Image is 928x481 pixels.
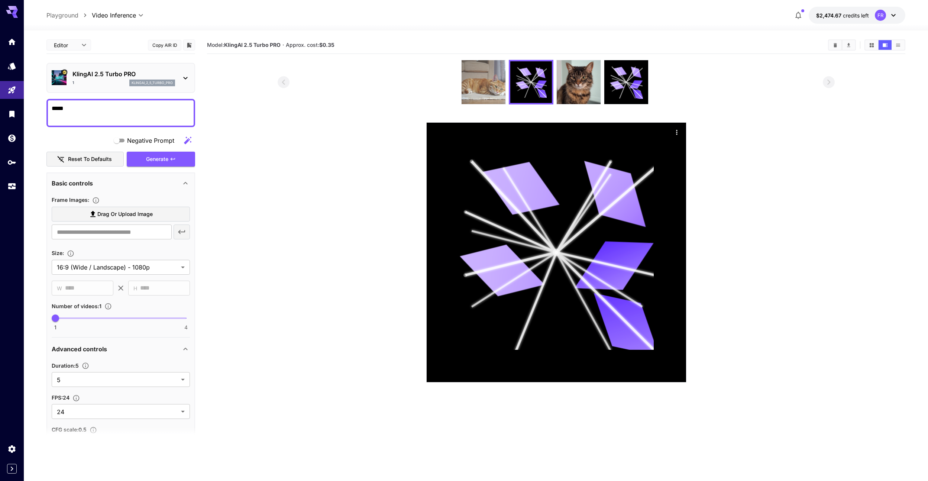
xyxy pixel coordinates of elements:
[286,42,334,48] span: Approx. cost:
[7,61,16,71] div: Models
[879,40,892,50] button: Show media in video view
[7,158,16,167] div: API Keys
[72,80,74,85] p: 1
[7,444,16,453] div: Settings
[46,152,124,167] button: Reset to defaults
[127,136,174,145] span: Negative Prompt
[816,12,843,19] span: $2,474.67
[127,152,195,167] button: Generate
[69,394,83,402] button: Set the fps
[92,11,136,20] span: Video Inference
[224,42,281,48] b: KlingAI 2.5 Turbo PRO
[52,362,79,369] span: Duration : 5
[52,67,190,89] div: Certified Model – Vetted for best performance and includes a commercial license.KlingAI 2.5 Turbo...
[46,11,78,20] a: Playground
[186,41,193,49] button: Add to library
[79,362,92,369] button: Set the number of duration
[132,80,173,85] p: klingai_2_5_turbo_pro
[57,284,62,293] span: W
[671,126,682,138] div: Actions
[61,70,67,75] button: Certified Model – Vetted for best performance and includes a commercial license.
[52,179,93,188] p: Basic controls
[57,375,178,384] span: 5
[89,197,103,204] button: Upload frame images.
[54,41,77,49] span: Editor
[52,207,190,222] label: Drag or upload image
[52,394,69,401] span: FPS : 24
[72,70,175,78] p: KlingAI 2.5 Turbo PRO
[57,407,178,416] span: 24
[184,324,188,331] span: 4
[319,42,334,48] b: $0.35
[875,10,886,21] div: FR
[7,182,16,191] div: Usage
[148,40,181,51] button: Copy AIR ID
[52,250,64,256] span: Size :
[891,445,928,481] iframe: Chat Widget
[828,39,856,51] div: Clear AllDownload All
[557,60,601,104] img: wutLdcAAAAGSURBVAMAvPs7LSE6tTAAAAAASUVORK5CYII=
[207,42,281,48] span: Model:
[101,303,115,310] button: Specify how many videos to generate in a single request. Each video generation will be charged se...
[54,324,56,331] span: 1
[7,464,17,474] button: Expand sidebar
[57,263,178,272] span: 16:9 (Wide / Landscape) - 1080p
[7,109,16,119] div: Library
[52,303,101,309] span: Number of videos : 1
[46,11,92,20] nav: breadcrumb
[7,85,16,95] div: Playground
[52,174,190,192] div: Basic controls
[64,250,77,257] button: Adjust the dimensions of the generated image by specifying its width and height in pixels, or sel...
[864,39,905,51] div: Show media in grid viewShow media in video viewShow media in list view
[52,340,190,358] div: Advanced controls
[843,12,869,19] span: credits left
[146,155,168,164] span: Generate
[7,133,16,143] div: Wallet
[52,345,107,354] p: Advanced controls
[133,284,137,293] span: H
[97,210,153,219] span: Drag or upload image
[462,60,505,104] img: DG598AAAAASUVORK5CYII=
[282,41,284,49] p: ·
[7,37,16,46] div: Home
[52,197,89,203] span: Frame Images :
[809,7,905,24] button: $2,474.66912FR
[829,40,842,50] button: Clear All
[892,40,905,50] button: Show media in list view
[865,40,878,50] button: Show media in grid view
[842,40,855,50] button: Download All
[816,12,869,19] div: $2,474.66912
